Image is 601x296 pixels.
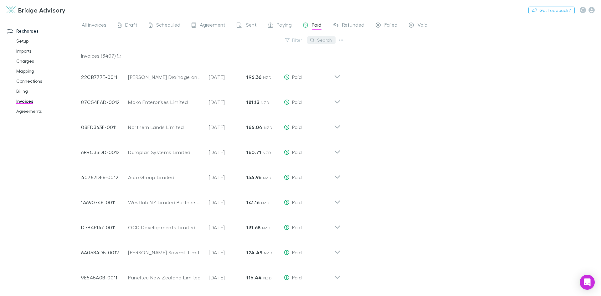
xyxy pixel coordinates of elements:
h3: Bridge Advisory [18,6,66,14]
span: Agreement [200,22,225,30]
p: 08ED363E-0011 [81,123,128,131]
a: Setup [10,36,85,46]
div: [PERSON_NAME] Sawmill Limited [128,249,203,256]
a: Invoices [10,96,85,106]
span: Paid [312,22,321,30]
span: NZD [261,200,270,205]
p: [DATE] [209,174,246,181]
button: Got Feedback? [528,7,575,14]
span: Paid [292,149,302,155]
span: Refunded [342,22,364,30]
p: [DATE] [209,249,246,256]
div: D7B4E147-0011OCD Developments Limited[DATE]131.68 NZDPaid [76,212,346,237]
span: Scheduled [156,22,180,30]
p: [DATE] [209,274,246,281]
span: Paid [292,174,302,180]
span: Paid [292,274,302,280]
p: 40757DF6-0012 [81,174,128,181]
span: NZD [263,75,271,80]
div: Open Intercom Messenger [580,275,595,290]
a: Imports [10,46,85,56]
div: 87C54EAD-0012Mako Enterprises Limited[DATE]181.13 NZDPaid [76,87,346,112]
span: Paid [292,249,302,255]
a: Connections [10,76,85,86]
span: Paid [292,224,302,230]
strong: 196.36 [246,74,261,80]
p: 9E545A0B-0011 [81,274,128,281]
a: Agreements [10,106,85,116]
strong: 154.96 [246,174,261,180]
p: [DATE] [209,123,246,131]
img: Bridge Advisory's Logo [6,6,16,14]
span: Paid [292,74,302,80]
button: Filter [282,36,306,44]
strong: 166.04 [246,124,262,130]
p: [DATE] [209,199,246,206]
span: NZD [263,150,271,155]
strong: 181.13 [246,99,259,105]
span: Sent [246,22,257,30]
a: Bridge Advisory [3,3,69,18]
strong: 124.49 [246,249,262,256]
strong: 131.68 [246,224,260,231]
p: D7B4E147-0011 [81,224,128,231]
div: 6BBC33DD-0012Duraplan Systems Limited[DATE]160.71 NZDPaid [76,137,346,162]
div: [PERSON_NAME] Drainage and Earthworks Limited [128,73,203,81]
span: All invoices [82,22,106,30]
a: Recharges [1,26,85,36]
div: 22CB777E-0011[PERSON_NAME] Drainage and Earthworks Limited[DATE]196.36 NZDPaid [76,62,346,87]
div: Duraplan Systems Limited [128,148,203,156]
p: [DATE] [209,148,246,156]
div: Westlab NZ Limited Partnership [128,199,203,206]
span: NZD [263,175,271,180]
p: [DATE] [209,224,246,231]
a: Billing [10,86,85,96]
span: NZD [263,276,272,280]
div: Northern Lands Limited [128,123,203,131]
span: NZD [262,226,270,230]
span: NZD [264,125,272,130]
span: NZD [264,251,272,255]
a: Charges [10,56,85,66]
div: 6A0584D5-0012[PERSON_NAME] Sawmill Limited[DATE]124.49 NZDPaid [76,237,346,262]
strong: 116.44 [246,274,262,281]
div: 9E545A0B-0011Paneltec New Zealand Limited[DATE]116.44 NZDPaid [76,262,346,288]
div: OCD Developments Limited [128,224,203,231]
div: Arco Group Limited [128,174,203,181]
div: Paneltec New Zealand Limited [128,274,203,281]
p: [DATE] [209,98,246,106]
div: 40757DF6-0012Arco Group Limited[DATE]154.96 NZDPaid [76,162,346,187]
div: 1A690748-0011Westlab NZ Limited Partnership[DATE]141.16 NZDPaid [76,187,346,212]
span: Paying [277,22,292,30]
p: [DATE] [209,73,246,81]
div: 08ED363E-0011Northern Lands Limited[DATE]166.04 NZDPaid [76,112,346,137]
strong: 160.71 [246,149,261,155]
p: 6BBC33DD-0012 [81,148,128,156]
p: 22CB777E-0011 [81,73,128,81]
span: Failed [384,22,398,30]
button: Search [307,36,336,44]
span: Void [418,22,428,30]
p: 87C54EAD-0012 [81,98,128,106]
span: Paid [292,199,302,205]
a: Mapping [10,66,85,76]
p: 6A0584D5-0012 [81,249,128,256]
strong: 141.16 [246,199,259,205]
p: 1A690748-0011 [81,199,128,206]
span: Paid [292,124,302,130]
div: Mako Enterprises Limited [128,98,203,106]
span: Paid [292,99,302,105]
span: NZD [261,100,269,105]
span: Draft [125,22,137,30]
